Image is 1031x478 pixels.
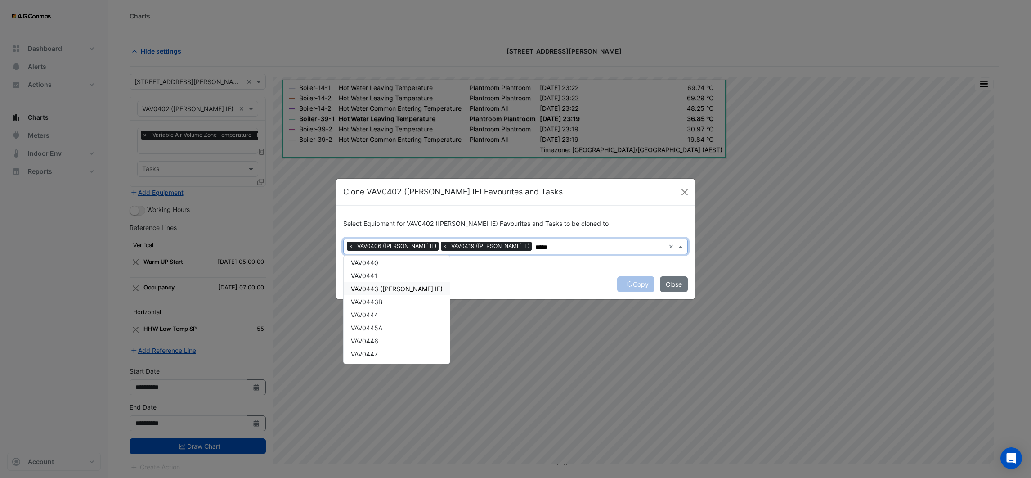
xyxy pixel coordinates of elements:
span: VAV0446 [351,337,378,345]
span: VAV0443 ([PERSON_NAME] IE) [351,285,443,293]
ng-dropdown-panel: Options list [343,255,450,364]
span: Clear [668,242,676,251]
span: VAV0443B [351,298,382,306]
span: VAV0419 ([PERSON_NAME] IE) [449,242,532,251]
h5: Clone VAV0402 ([PERSON_NAME] IE) Favourites and Tasks [343,186,563,198]
div: Open Intercom Messenger [1000,447,1022,469]
h6: Select Equipment for VAV0402 ([PERSON_NAME] IE) Favourites and Tasks to be cloned to [343,220,688,228]
span: VAV0441 [351,272,377,280]
span: VAV0440 [351,259,378,266]
span: × [441,242,449,251]
span: VAV0445A [351,324,382,332]
span: VAV0444 [351,311,378,319]
span: VAV0447 [351,350,378,358]
button: Close [678,185,691,199]
button: Close [660,276,688,292]
span: VAV0406 ([PERSON_NAME] IE) [355,242,439,251]
span: × [347,242,355,251]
